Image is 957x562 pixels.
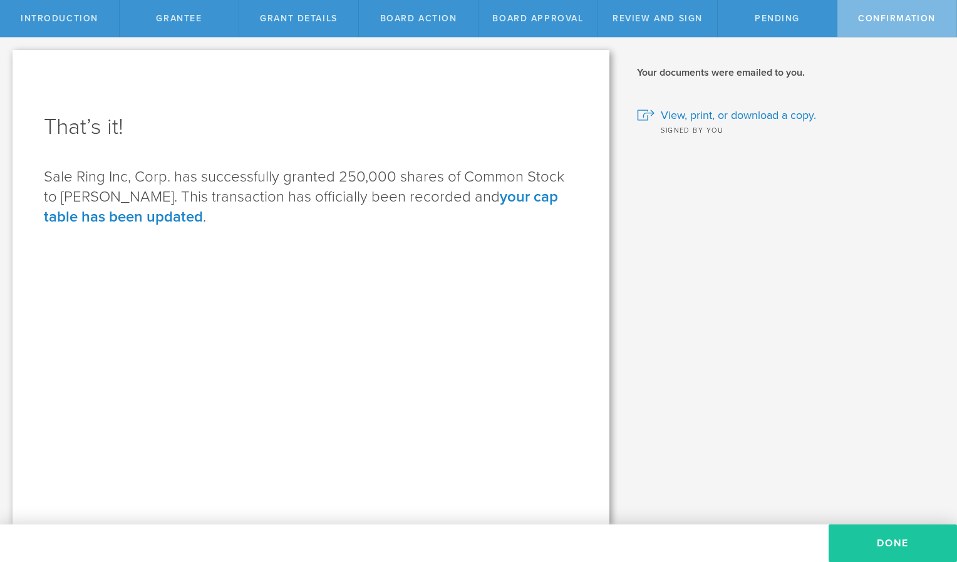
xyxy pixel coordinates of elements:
span: Pending [755,13,800,24]
span: Introduction [21,13,98,24]
span: Review and Sign [613,13,703,24]
button: Done [829,524,957,562]
h2: Your documents were emailed to you. [637,66,938,79]
p: Sale Ring Inc, Corp. has successfully granted 250,000 shares of Common Stock to [PERSON_NAME]. Th... [44,167,578,227]
span: Grantee [156,13,202,24]
span: Board Action [380,13,457,24]
div: Signed by you [637,123,938,136]
span: View, print, or download a copy. [661,107,816,123]
h1: That’s it! [44,112,578,142]
span: Confirmation [858,13,936,24]
span: Grant Details [260,13,338,24]
span: Board Approval [492,13,583,24]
